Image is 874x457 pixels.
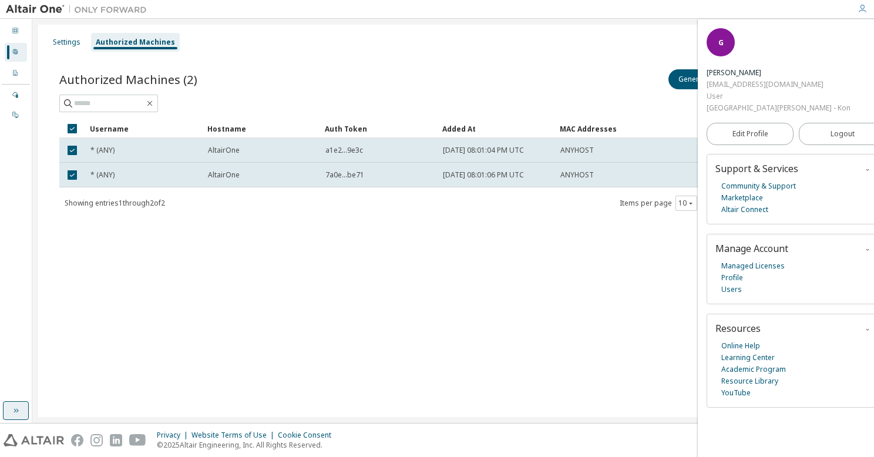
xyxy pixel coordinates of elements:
div: MAC Addresses [560,119,724,138]
div: Auth Token [325,119,433,138]
div: Cookie Consent [278,431,338,440]
div: Settings [53,38,80,47]
span: G [718,38,724,48]
span: Support & Services [715,162,798,175]
span: Logout [831,128,855,140]
div: [GEOGRAPHIC_DATA][PERSON_NAME] - Komiketo Baja [707,102,850,114]
a: Learning Center [721,352,775,364]
div: Website Terms of Use [191,431,278,440]
div: Dashboard [5,22,27,41]
span: * (ANY) [90,146,115,155]
span: ANYHOST [560,146,594,155]
span: Authorized Machines (2) [59,71,197,88]
span: Manage Account [715,242,788,255]
img: youtube.svg [129,434,146,446]
button: Generate Auth Code [668,69,757,89]
span: Items per page [620,196,697,211]
span: Edit Profile [732,129,768,139]
a: Marketplace [721,192,763,204]
a: Altair Connect [721,204,768,216]
a: YouTube [721,387,751,399]
div: [EMAIL_ADDRESS][DOMAIN_NAME] [707,79,850,90]
a: Academic Program [721,364,786,375]
span: Resources [715,322,761,335]
img: linkedin.svg [110,434,122,446]
div: User Profile [5,43,27,62]
img: Altair One [6,4,153,15]
span: Showing entries 1 through 2 of 2 [65,198,165,208]
p: © 2025 Altair Engineering, Inc. All Rights Reserved. [157,440,338,450]
div: Managed [5,86,27,105]
img: instagram.svg [90,434,103,446]
div: On Prem [5,106,27,125]
a: Resource Library [721,375,778,387]
div: Company Profile [5,64,27,83]
span: ANYHOST [560,170,594,180]
span: AltairOne [208,170,240,180]
img: altair_logo.svg [4,434,64,446]
span: [DATE] 08:01:04 PM UTC [443,146,524,155]
div: Username [90,119,198,138]
div: Hostname [207,119,315,138]
img: facebook.svg [71,434,83,446]
div: Added At [442,119,550,138]
span: 7a0e...be71 [325,170,364,180]
span: a1e2...9e3c [325,146,363,155]
div: Gustavo Lima [707,67,850,79]
a: Users [721,284,742,295]
div: User [707,90,850,102]
span: * (ANY) [90,170,115,180]
a: Edit Profile [707,123,794,145]
button: 10 [678,199,694,208]
span: [DATE] 08:01:06 PM UTC [443,170,524,180]
a: Profile [721,272,743,284]
a: Online Help [721,340,760,352]
div: Authorized Machines [96,38,175,47]
span: AltairOne [208,146,240,155]
a: Managed Licenses [721,260,785,272]
div: Privacy [157,431,191,440]
a: Community & Support [721,180,796,192]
